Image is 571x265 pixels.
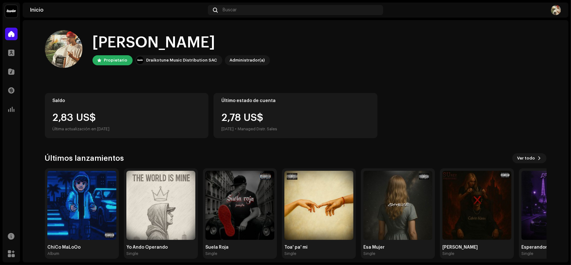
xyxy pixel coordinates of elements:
div: [PERSON_NAME] [442,245,511,250]
div: Single [521,251,533,256]
div: Inicio [30,8,205,13]
div: Single [205,251,217,256]
div: [PERSON_NAME] [93,33,270,53]
span: Buscar [223,8,237,13]
div: Esa Mujer [363,245,432,250]
div: • [235,125,236,133]
span: Ver todo [517,152,535,165]
div: Managed Distr. Sales [238,125,277,133]
img: adfba2eb-b3e8-4c9a-b81e-bfccd814f908 [47,171,116,240]
img: 10370c6a-d0e2-4592-b8a2-38f444b0ca44 [136,57,144,64]
div: Single [126,251,138,256]
img: 10370c6a-d0e2-4592-b8a2-38f444b0ca44 [5,5,18,18]
re-o-card-value: Último estado de cuenta [214,93,378,138]
div: Draikotune Music Distribution SAC [146,57,217,64]
div: Yo Ando Operando [126,245,195,250]
h3: Últimos lanzamientos [45,153,124,163]
div: Saldo [53,98,201,103]
img: 8abe7828-77f7-41df-b041-6dde37b1b060 [551,5,561,15]
div: Single [363,251,375,256]
div: Single [442,251,454,256]
div: Suela Roja [205,245,274,250]
img: 73a93615-2c94-421f-99e2-fdf1da92a09a [284,171,353,240]
img: e8c5c11e-f8c2-4c93-bcc0-b35fb46334b6 [363,171,432,240]
div: Última actualización en [DATE] [53,125,201,133]
div: Toa' pa' mi [284,245,353,250]
img: 52ac5d8c-49fd-4a19-bea1-39666fd41361 [205,171,274,240]
button: Ver todo [512,153,547,163]
img: aa0c1cb2-8786-4f9d-b63f-cce032fe6fb3 [126,171,195,240]
re-o-card-value: Saldo [45,93,209,138]
div: [DATE] [221,125,234,133]
div: Album [47,251,59,256]
img: 6c672278-8128-4791-91cf-0872e32fc4dd [442,171,511,240]
div: Single [284,251,296,256]
div: Administrador(a) [230,57,265,64]
img: 8abe7828-77f7-41df-b041-6dde37b1b060 [45,30,82,68]
div: Último estado de cuenta [221,98,370,103]
div: Propietario [104,57,128,64]
div: ChiCo MaLoOo [47,245,116,250]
